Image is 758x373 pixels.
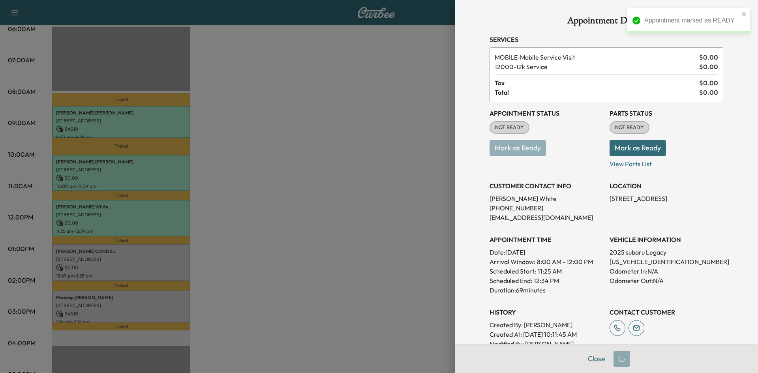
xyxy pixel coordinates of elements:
[490,213,603,222] p: [EMAIL_ADDRESS][DOMAIN_NAME]
[610,235,723,244] h3: VEHICLE INFORMATION
[490,181,603,191] h3: CUSTOMER CONTACT INFO
[610,194,723,203] p: [STREET_ADDRESS]
[699,62,718,71] span: $ 0.00
[490,339,603,349] p: Modified By : [PERSON_NAME]
[490,124,529,131] span: NOT READY
[610,307,723,317] h3: CONTACT CUSTOMER
[699,88,718,97] span: $ 0.00
[490,194,603,203] p: [PERSON_NAME] White
[534,276,559,285] p: 12:34 PM
[490,320,603,330] p: Created By : [PERSON_NAME]
[583,351,610,367] button: Close
[610,266,723,276] p: Odometer In: N/A
[490,35,723,44] h3: Services
[699,52,718,62] span: $ 0.00
[495,62,696,71] span: 12k Service
[610,124,649,131] span: NOT READY
[495,78,699,88] span: Tax
[490,257,603,266] p: Arrival Window:
[537,257,593,266] span: 8:00 AM - 12:00 PM
[610,109,723,118] h3: Parts Status
[610,156,723,169] p: View Parts List
[610,181,723,191] h3: LOCATION
[610,247,723,257] p: 2025 subaru Legacy
[490,203,603,213] p: [PHONE_NUMBER]
[490,276,532,285] p: Scheduled End:
[490,247,603,257] p: Date: [DATE]
[538,266,562,276] p: 11:25 AM
[490,266,536,276] p: Scheduled Start:
[699,78,718,88] span: $ 0.00
[490,109,603,118] h3: Appointment Status
[495,52,696,62] span: Mobile Service Visit
[490,285,603,295] p: Duration: 69 minutes
[610,276,723,285] p: Odometer Out: N/A
[741,11,747,17] button: close
[610,140,666,156] button: Mark as Ready
[610,257,723,266] p: [US_VEHICLE_IDENTIFICATION_NUMBER]
[644,16,739,25] div: Appointment marked as READY
[490,307,603,317] h3: History
[495,88,699,97] span: Total
[490,330,603,339] p: Created At : [DATE] 10:11:45 AM
[490,235,603,244] h3: APPOINTMENT TIME
[490,16,723,28] h1: Appointment Details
